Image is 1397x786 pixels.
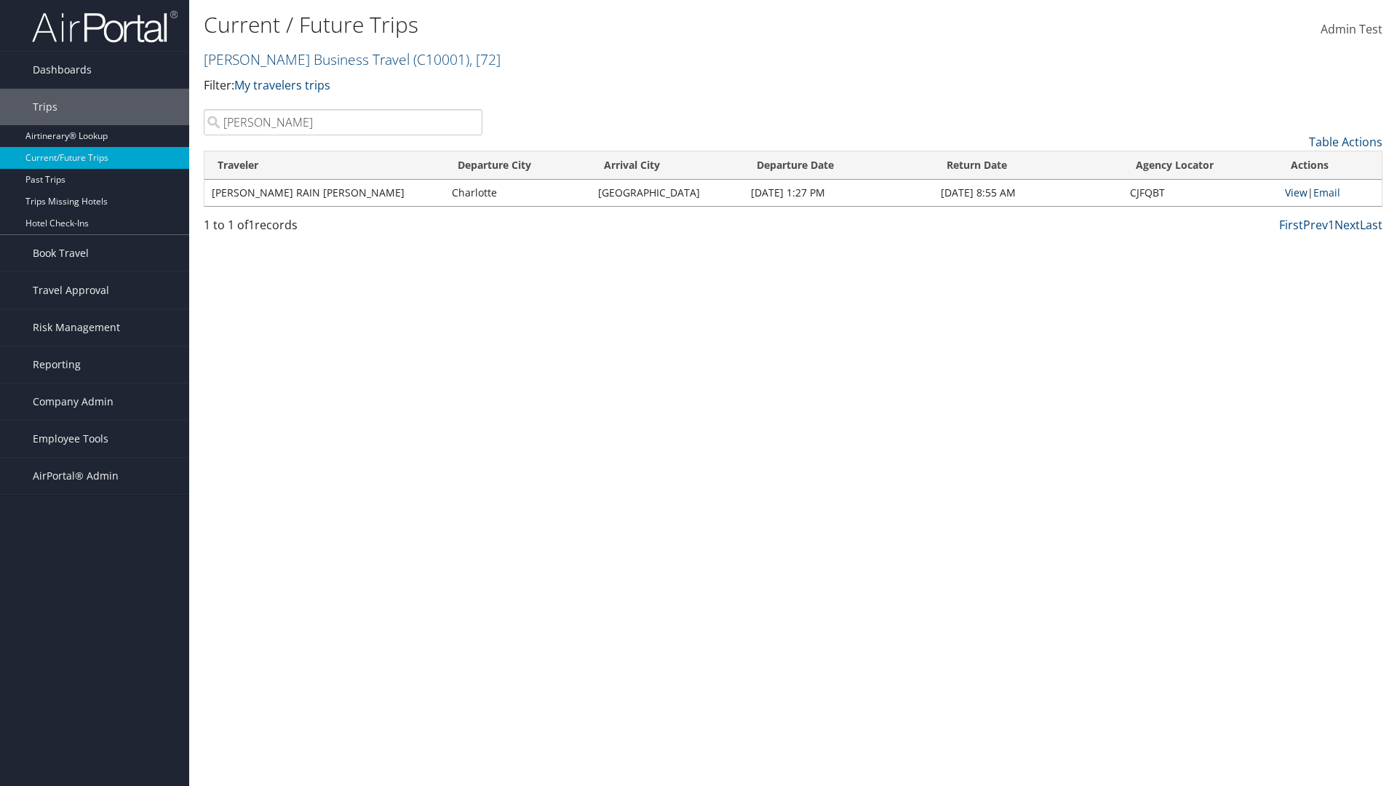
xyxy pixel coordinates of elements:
span: Admin Test [1321,21,1382,37]
span: AirPortal® Admin [33,458,119,494]
span: 1 [248,217,255,233]
th: Arrival City: activate to sort column ascending [591,151,744,180]
span: , [ 72 ] [469,49,501,69]
a: My travelers trips [234,77,330,93]
th: Departure City: activate to sort column ascending [445,151,591,180]
a: Admin Test [1321,7,1382,52]
a: Table Actions [1309,134,1382,150]
p: Filter: [204,76,990,95]
td: | [1278,180,1382,206]
span: ( C10001 ) [413,49,469,69]
a: Prev [1303,217,1328,233]
a: 1 [1328,217,1334,233]
span: Risk Management [33,309,120,346]
input: Search Traveler or Arrival City [204,109,482,135]
td: [GEOGRAPHIC_DATA] [591,180,744,206]
a: Next [1334,217,1360,233]
a: Email [1313,186,1340,199]
span: Trips [33,89,57,125]
th: Agency Locator: activate to sort column ascending [1123,151,1278,180]
span: Travel Approval [33,272,109,309]
a: Last [1360,217,1382,233]
th: Return Date: activate to sort column ascending [934,151,1123,180]
td: CJFQBT [1123,180,1278,206]
span: Book Travel [33,235,89,271]
div: 1 to 1 of records [204,216,482,241]
a: [PERSON_NAME] Business Travel [204,49,501,69]
img: airportal-logo.png [32,9,178,44]
a: View [1285,186,1308,199]
td: [PERSON_NAME] RAIN [PERSON_NAME] [204,180,445,206]
td: [DATE] 1:27 PM [744,180,933,206]
th: Traveler: activate to sort column ascending [204,151,445,180]
span: Dashboards [33,52,92,88]
span: Employee Tools [33,421,108,457]
th: Actions [1278,151,1382,180]
span: Company Admin [33,384,114,420]
h1: Current / Future Trips [204,9,990,40]
span: Reporting [33,346,81,383]
td: Charlotte [445,180,591,206]
th: Departure Date: activate to sort column descending [744,151,933,180]
a: First [1279,217,1303,233]
td: [DATE] 8:55 AM [934,180,1123,206]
